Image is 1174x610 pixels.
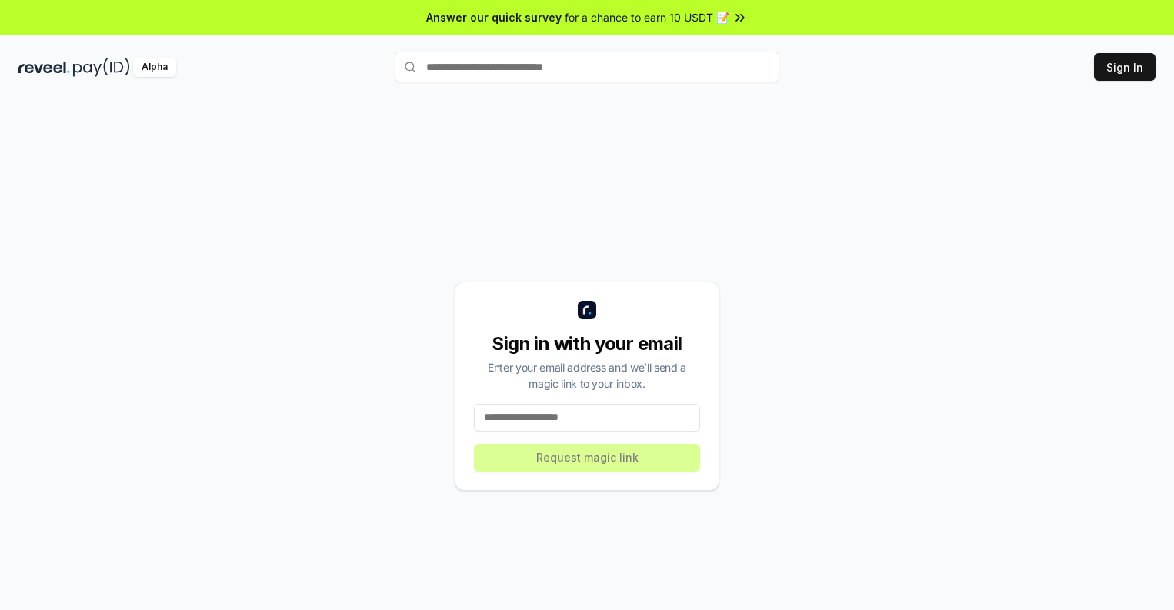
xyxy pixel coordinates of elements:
[73,58,130,77] img: pay_id
[426,9,562,25] span: Answer our quick survey
[133,58,176,77] div: Alpha
[474,332,700,356] div: Sign in with your email
[578,301,596,319] img: logo_small
[18,58,70,77] img: reveel_dark
[474,359,700,392] div: Enter your email address and we’ll send a magic link to your inbox.
[565,9,729,25] span: for a chance to earn 10 USDT 📝
[1094,53,1156,81] button: Sign In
